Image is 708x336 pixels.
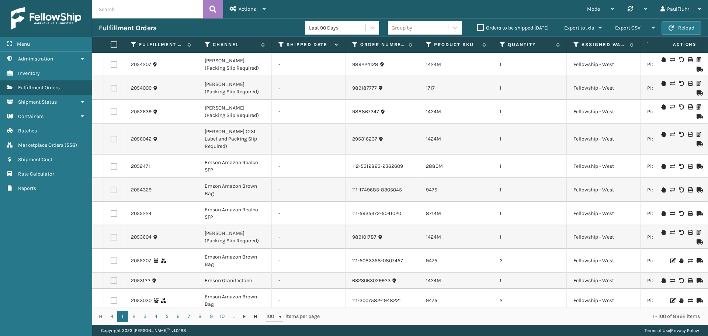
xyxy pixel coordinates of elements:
[661,230,666,235] i: On Hold
[352,277,391,284] a: 6323063029923
[287,41,331,48] label: Shipped Date
[679,211,683,216] i: Void Label
[697,141,701,146] i: Mark as Shipped
[198,155,272,178] td: Emson Amazon Realco SFP
[670,230,674,235] i: Change shipping
[688,211,692,216] i: Print Label
[688,132,692,137] i: Print Label
[567,202,641,225] td: Fellowship - West
[670,187,674,193] i: Change shipping
[198,273,272,289] td: Emson Granitestone
[679,230,683,235] i: Void Label
[131,84,152,92] a: 2054009
[670,57,674,62] i: Change shipping
[697,90,701,96] i: Mark as Shipped
[206,311,217,322] a: 9
[239,6,256,12] span: Actions
[426,210,441,217] a: 8714M
[662,21,701,35] button: Reload
[426,257,437,264] a: 9475
[697,298,701,303] i: Mark as Shipped
[697,114,701,119] i: Mark as Shipped
[493,178,567,202] td: 1
[567,249,641,273] td: Fellowship - West
[352,257,403,264] a: 111-5083358-0807457
[679,187,683,193] i: Void Label
[184,311,195,322] a: 7
[645,325,699,336] div: |
[360,41,405,48] label: Order Number
[18,70,40,76] span: Inventory
[426,163,443,169] a: 2880M
[493,202,567,225] td: 1
[426,187,437,193] a: 9475
[661,278,666,283] i: On Hold
[697,258,701,263] i: Mark as Shipped
[198,225,272,249] td: [PERSON_NAME] (Packing Slip Required)
[272,289,346,312] td: -
[18,128,37,134] span: Batches
[567,100,641,124] td: Fellowship - West
[493,273,567,289] td: 1
[162,311,173,322] a: 5
[139,41,184,48] label: Fulfillment Order Id
[493,76,567,100] td: 1
[131,277,150,284] a: 2053122
[426,108,441,115] a: 1424M
[426,297,437,304] a: 9475
[567,124,641,155] td: Fellowship - West
[697,164,701,169] i: Mark as Shipped
[688,104,692,110] i: Print Label
[131,163,150,170] a: 2052471
[679,258,683,263] i: On Hold
[508,41,552,48] label: Quantity
[671,328,699,333] a: Privacy Policy
[697,132,701,137] i: Print Packing Slip
[582,41,626,48] label: Assigned Warehouse
[670,164,674,169] i: Change shipping
[266,311,320,322] span: items per page
[272,202,346,225] td: -
[670,258,674,263] i: Edit
[272,249,346,273] td: -
[131,297,152,304] a: 2053030
[564,25,594,31] span: Export to .xls
[17,41,30,47] span: Menu
[272,155,346,178] td: -
[352,84,377,92] a: 989187777
[18,99,57,105] span: Shipment Status
[65,142,77,148] span: ( 556 )
[18,84,60,91] span: Fulfillment Orders
[670,278,674,283] i: Change shipping
[217,311,228,322] a: 10
[688,298,692,303] i: Change shipping
[650,38,701,51] span: Actions
[615,25,641,31] span: Export CSV
[688,187,692,193] i: Print Label
[18,142,63,148] span: Marketplace Orders
[645,328,670,333] a: Terms of Use
[567,76,641,100] td: Fellowship - West
[272,225,346,249] td: -
[697,278,701,283] i: Mark as Shipped
[352,233,376,241] a: 989101787
[101,325,186,336] p: Copyright 2023 [PERSON_NAME]™ v 1.0.188
[242,314,247,319] span: Go to the next page
[493,155,567,178] td: 1
[352,61,378,68] a: 989224128
[688,278,692,283] i: Print Label
[253,314,258,319] span: Go to the last page
[493,225,567,249] td: 1
[18,113,44,119] span: Containers
[272,178,346,202] td: -
[139,311,150,322] a: 3
[99,24,156,32] h3: Fulfillment Orders
[11,7,81,30] img: logo
[198,53,272,76] td: [PERSON_NAME] (Packing Slip Required)
[352,163,403,170] a: 112-5312823-2362609
[567,178,641,202] td: Fellowship - West
[131,61,151,68] a: 2054207
[198,202,272,225] td: Emson Amazon Realco SFP
[131,257,151,264] a: 2055207
[426,136,441,142] a: 1424M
